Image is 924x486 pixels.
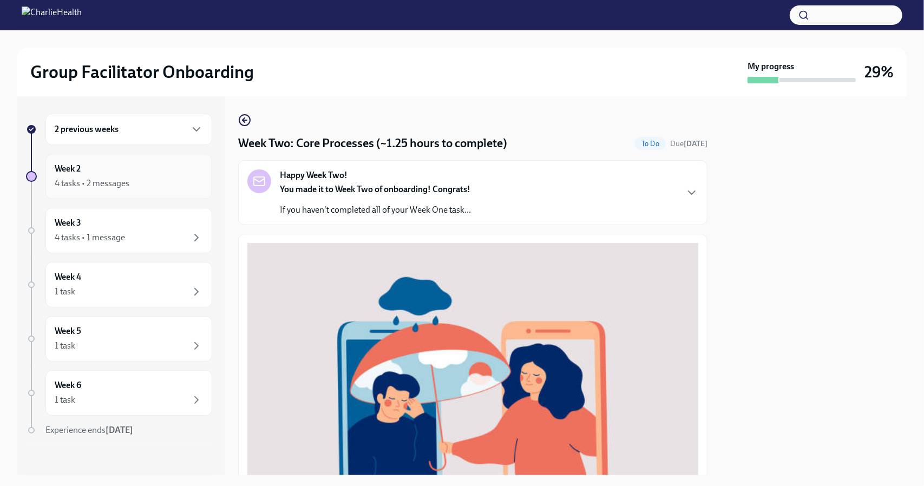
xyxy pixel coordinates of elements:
span: To Do [635,140,666,148]
strong: [DATE] [106,425,133,435]
strong: My progress [748,61,794,73]
a: Week 24 tasks • 2 messages [26,154,212,199]
strong: Happy Week Two! [280,169,348,181]
h2: Group Facilitator Onboarding [30,61,254,83]
a: Week 61 task [26,370,212,416]
div: 4 tasks • 2 messages [55,178,129,189]
strong: [DATE] [684,139,707,148]
img: CharlieHealth [22,6,82,24]
strong: You made it to Week Two of onboarding! Congrats! [280,184,470,194]
h6: Week 3 [55,217,81,229]
a: Week 51 task [26,316,212,362]
h6: Week 5 [55,325,81,337]
h4: Week Two: Core Processes (~1.25 hours to complete) [238,135,507,152]
div: 1 task [55,340,75,352]
span: Experience ends [45,425,133,435]
div: 1 task [55,394,75,406]
h3: 29% [864,62,894,82]
h6: Week 2 [55,163,81,175]
h6: Week 6 [55,379,81,391]
span: Due [670,139,707,148]
p: If you haven't completed all of your Week One task... [280,204,471,216]
div: 4 tasks • 1 message [55,232,125,244]
span: September 1st, 2025 10:00 [670,139,707,149]
h6: Week 4 [55,271,81,283]
a: Week 34 tasks • 1 message [26,208,212,253]
a: Week 41 task [26,262,212,307]
div: 2 previous weeks [45,114,212,145]
div: 1 task [55,286,75,298]
h6: 2 previous weeks [55,123,119,135]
